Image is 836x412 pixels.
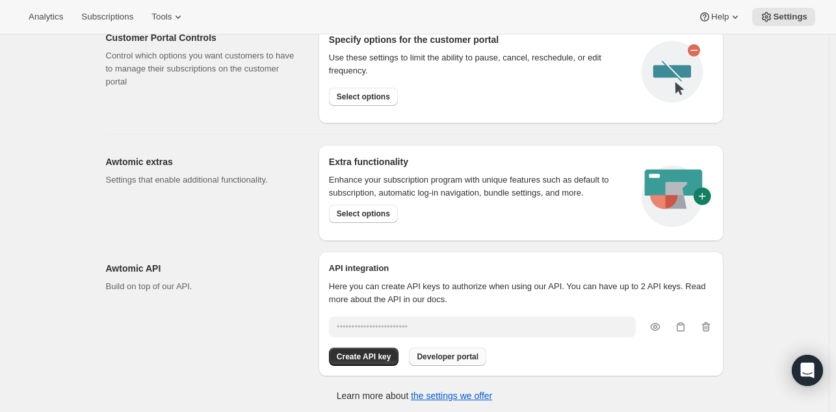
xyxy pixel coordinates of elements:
p: Enhance your subscription program with unique features such as default to subscription, automatic... [329,174,626,200]
button: Help [690,8,750,26]
span: Subscriptions [81,12,133,22]
p: Settings that enable additional functionality. [106,174,298,187]
p: Here you can create API keys to authorize when using our API. You can have up to 2 API keys. Read... [329,280,713,306]
button: Subscriptions [73,8,141,26]
h2: Extra functionality [329,155,408,168]
p: Control which options you want customers to have to manage their subscriptions on the customer po... [106,49,298,88]
h2: Awtomic extras [106,155,298,168]
span: Select options [337,209,390,219]
span: Analytics [29,12,63,22]
h2: Specify options for the customer portal [329,33,631,46]
span: Select options [337,92,390,102]
button: Developer portal [409,348,486,366]
p: Build on top of our API. [106,280,298,293]
p: Learn more about [337,389,492,402]
h2: Customer Portal Controls [106,31,298,44]
button: Select options [329,88,398,106]
button: Analytics [21,8,71,26]
h2: Awtomic API [106,262,298,275]
div: Use these settings to limit the ability to pause, cancel, reschedule, or edit frequency. [329,51,631,77]
span: Create API key [337,352,391,362]
div: Open Intercom Messenger [792,355,823,386]
span: Help [711,12,729,22]
span: Developer portal [417,352,478,362]
span: Settings [773,12,807,22]
span: Tools [151,12,172,22]
a: the settings we offer [411,391,492,401]
button: Tools [144,8,192,26]
button: Create API key [329,348,399,366]
button: Select options [329,205,398,223]
button: Settings [752,8,815,26]
h2: API integration [329,262,713,275]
